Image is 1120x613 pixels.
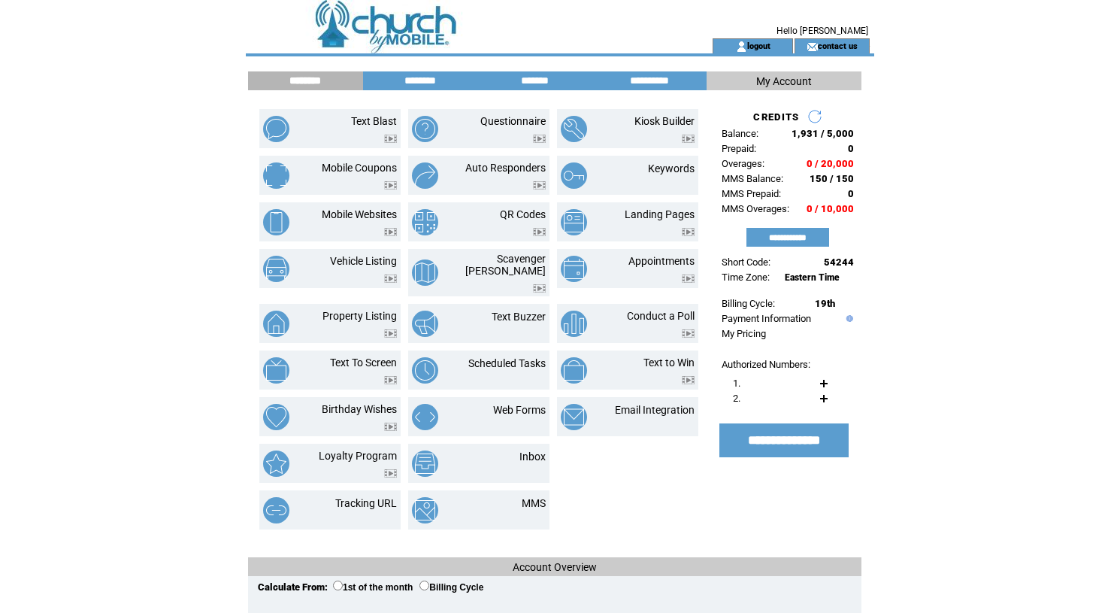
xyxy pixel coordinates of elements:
[263,162,289,189] img: mobile-coupons.png
[384,275,397,283] img: video.png
[776,26,868,36] span: Hello [PERSON_NAME]
[736,41,747,53] img: account_icon.gif
[561,256,587,282] img: appointments.png
[628,255,695,267] a: Appointments
[722,328,766,339] a: My Pricing
[322,310,397,322] a: Property Listing
[384,329,397,338] img: video.png
[561,162,587,189] img: keywords.png
[807,41,818,53] img: contact_us_icon.gif
[533,181,546,190] img: video.png
[682,376,695,384] img: video.png
[722,203,789,214] span: MMS Overages:
[561,116,587,142] img: kiosk-builder.png
[625,208,695,220] a: Landing Pages
[722,128,758,139] span: Balance:
[643,357,695,369] a: Text to Win
[412,162,438,189] img: auto-responders.png
[384,469,397,478] img: video.png
[722,173,783,184] span: MMS Balance:
[561,311,587,337] img: conduct-a-poll.png
[615,404,695,416] a: Email Integration
[634,115,695,127] a: Kiosk Builder
[807,158,854,169] span: 0 / 20,000
[412,404,438,430] img: web-forms.png
[465,253,546,277] a: Scavenger [PERSON_NAME]
[561,209,587,235] img: landing-pages.png
[419,581,429,590] input: Billing Cycle
[384,228,397,236] img: video.png
[263,209,289,235] img: mobile-websites.png
[792,128,854,139] span: 1,931 / 5,000
[733,393,740,404] span: 2.
[493,404,546,416] a: Web Forms
[848,143,854,154] span: 0
[322,162,397,174] a: Mobile Coupons
[263,357,289,384] img: text-to-screen.png
[412,209,438,235] img: qr-codes.png
[627,310,695,322] a: Conduct a Poll
[682,275,695,283] img: video.png
[384,181,397,190] img: video.png
[412,116,438,142] img: questionnaire.png
[810,173,854,184] span: 150 / 150
[561,404,587,430] img: email-integration.png
[258,581,328,593] span: Calculate From:
[753,111,799,123] span: CREDITS
[722,188,781,199] span: MMS Prepaid:
[533,228,546,236] img: video.png
[815,298,835,309] span: 19th
[263,311,289,337] img: property-listing.png
[733,378,740,389] span: 1.
[722,143,756,154] span: Prepaid:
[263,497,289,523] img: tracking-url.png
[561,357,587,384] img: text-to-win.png
[807,203,854,214] span: 0 / 10,000
[412,497,438,523] img: mms.png
[682,228,695,236] img: video.png
[468,357,546,369] a: Scheduled Tasks
[465,162,546,174] a: Auto Responders
[412,311,438,337] img: text-buzzer.png
[722,359,810,370] span: Authorized Numbers:
[263,116,289,142] img: text-blast.png
[322,403,397,415] a: Birthday Wishes
[522,497,546,509] a: MMS
[384,423,397,431] img: video.png
[351,115,397,127] a: Text Blast
[263,404,289,430] img: birthday-wishes.png
[480,115,546,127] a: Questionnaire
[333,582,413,593] label: 1st of the month
[333,581,343,590] input: 1st of the month
[648,162,695,174] a: Keywords
[785,272,840,283] span: Eastern Time
[824,256,854,268] span: 54244
[412,259,438,286] img: scavenger-hunt.png
[492,311,546,323] a: Text Buzzer
[722,298,775,309] span: Billing Cycle:
[682,329,695,338] img: video.png
[722,272,770,283] span: Time Zone:
[319,450,397,462] a: Loyalty Program
[412,451,438,477] img: inbox.png
[682,135,695,143] img: video.png
[848,188,854,199] span: 0
[722,158,764,169] span: Overages:
[412,357,438,384] img: scheduled-tasks.png
[756,75,812,87] span: My Account
[722,313,811,324] a: Payment Information
[747,41,770,50] a: logout
[500,208,546,220] a: QR Codes
[513,561,597,573] span: Account Overview
[419,582,483,593] label: Billing Cycle
[533,135,546,143] img: video.png
[843,315,853,322] img: help.gif
[322,208,397,220] a: Mobile Websites
[722,256,770,268] span: Short Code:
[330,357,397,369] a: Text To Screen
[384,135,397,143] img: video.png
[330,255,397,267] a: Vehicle Listing
[533,284,546,293] img: video.png
[818,41,858,50] a: contact us
[335,497,397,509] a: Tracking URL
